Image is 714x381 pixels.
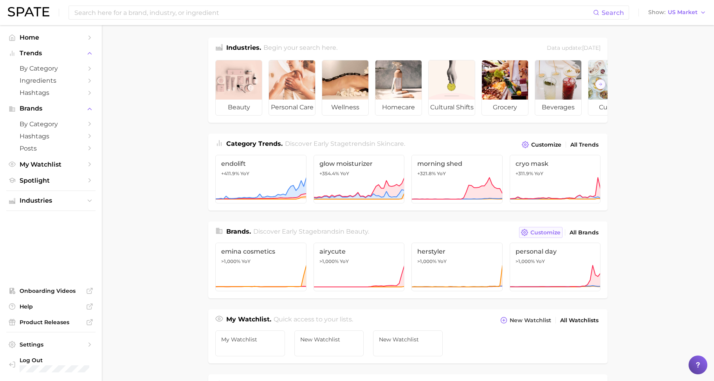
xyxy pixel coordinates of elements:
span: Search [602,9,624,16]
span: Discover Early Stage brands in . [253,228,369,235]
div: Data update: [DATE] [547,43,600,54]
a: homecare [375,60,422,116]
span: Help [20,303,82,310]
span: All Brands [570,229,599,236]
span: Brands [20,105,82,112]
span: Product Releases [20,319,82,326]
span: Ingredients [20,77,82,84]
span: YoY [534,171,543,177]
span: New Watchlist [510,317,551,324]
span: All Watchlists [560,317,599,324]
a: beauty [215,60,262,116]
a: Posts [6,142,96,154]
span: New Watchlist [379,336,437,343]
span: by Category [20,65,82,72]
span: >1,000% [417,258,436,264]
h1: My Watchlist. [226,315,271,326]
a: emina cosmetics>1,000% YoY [215,243,307,291]
a: personal day>1,000% YoY [510,243,601,291]
span: glow moisturizer [319,160,399,167]
span: herstyler [417,248,497,255]
span: personal day [516,248,595,255]
span: YoY [437,171,446,177]
span: Industries [20,197,82,204]
a: Hashtags [6,87,96,99]
a: Hashtags [6,130,96,142]
button: Customize [520,139,563,150]
a: grocery [481,60,528,116]
span: Discover Early Stage trends in . [285,140,405,147]
span: grocery [482,100,528,115]
img: SPATE [8,7,49,16]
a: Log out. Currently logged in with e-mail unhokang@lghnh.com. [6,354,96,375]
span: Hashtags [20,132,82,140]
span: homecare [375,100,422,115]
button: Industries [6,195,96,207]
a: cryo mask+311.9% YoY [510,155,601,203]
span: Log Out [20,357,89,364]
h2: Begin your search here. [263,43,337,54]
h2: Quick access to your lists. [274,315,353,326]
button: Trends [6,47,96,59]
span: Show [648,10,665,15]
a: My Watchlist [215,330,285,356]
a: New Watchlist [294,330,364,356]
button: Brands [6,103,96,114]
a: All Watchlists [558,315,600,326]
span: US Market [668,10,698,15]
span: culinary [588,100,635,115]
a: beverages [535,60,582,116]
a: culinary [588,60,635,116]
span: personal care [269,100,315,115]
a: personal care [269,60,316,116]
span: beverages [535,100,581,115]
a: cultural shifts [428,60,475,116]
span: Hashtags [20,89,82,96]
button: Scroll Right [595,79,606,89]
span: +311.9% [516,171,533,176]
span: +321.8% [417,171,436,176]
a: All Brands [568,227,600,238]
a: glow moisturizer+354.4% YoY [314,155,405,203]
a: wellness [322,60,369,116]
a: New Watchlist [373,330,443,356]
span: YoY [240,171,249,177]
span: +354.4% [319,171,339,176]
span: emina cosmetics [221,248,301,255]
span: Brands . [226,228,251,235]
span: YoY [536,258,545,265]
span: airycute [319,248,399,255]
span: skincare [377,140,404,147]
span: wellness [322,100,368,115]
span: Settings [20,341,82,348]
span: cryo mask [516,160,595,167]
a: morning shed+321.8% YoY [411,155,503,203]
span: >1,000% [319,258,339,264]
span: by Category [20,120,82,128]
a: Settings [6,339,96,350]
span: Category Trends . [226,140,283,147]
span: Customize [530,229,561,236]
span: beauty [216,100,262,115]
span: Spotlight [20,177,82,184]
a: by Category [6,62,96,74]
span: >1,000% [516,258,535,264]
a: by Category [6,118,96,130]
span: All Trends [570,142,599,148]
button: ShowUS Market [646,7,708,18]
a: Spotlight [6,174,96,187]
span: Customize [531,142,561,148]
span: YoY [438,258,447,265]
span: morning shed [417,160,497,167]
span: My Watchlist [20,161,82,168]
span: Posts [20,145,82,152]
a: All Trends [568,140,600,150]
span: Home [20,34,82,41]
span: +411.9% [221,171,239,176]
span: cultural shifts [429,100,475,115]
span: YoY [340,171,349,177]
span: YoY [242,258,251,265]
span: >1,000% [221,258,240,264]
span: Onboarding Videos [20,287,82,294]
a: My Watchlist [6,158,96,171]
